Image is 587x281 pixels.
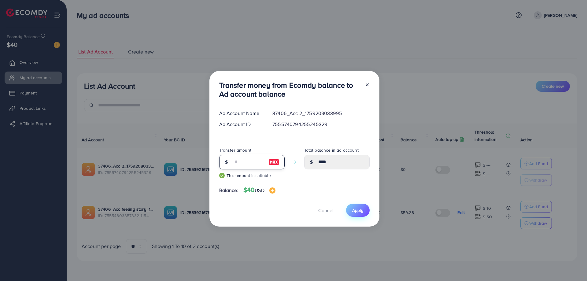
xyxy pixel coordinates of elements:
small: This amount is suitable [219,172,285,179]
h4: $40 [243,186,275,194]
button: Cancel [311,204,341,217]
span: USD [255,187,264,194]
div: 37406_Acc 2_1759208033995 [268,110,374,117]
img: image [269,187,275,194]
span: Balance: [219,187,238,194]
span: Cancel [318,207,334,214]
label: Transfer amount [219,147,251,153]
span: Apply [352,207,364,213]
h3: Transfer money from Ecomdy balance to Ad account balance [219,81,360,98]
button: Apply [346,204,370,217]
iframe: Chat [561,253,582,276]
div: Ad Account Name [214,110,268,117]
div: 7555740794255245329 [268,121,374,128]
img: guide [219,173,225,178]
div: Ad Account ID [214,121,268,128]
img: image [268,158,279,166]
label: Total balance in ad account [304,147,359,153]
